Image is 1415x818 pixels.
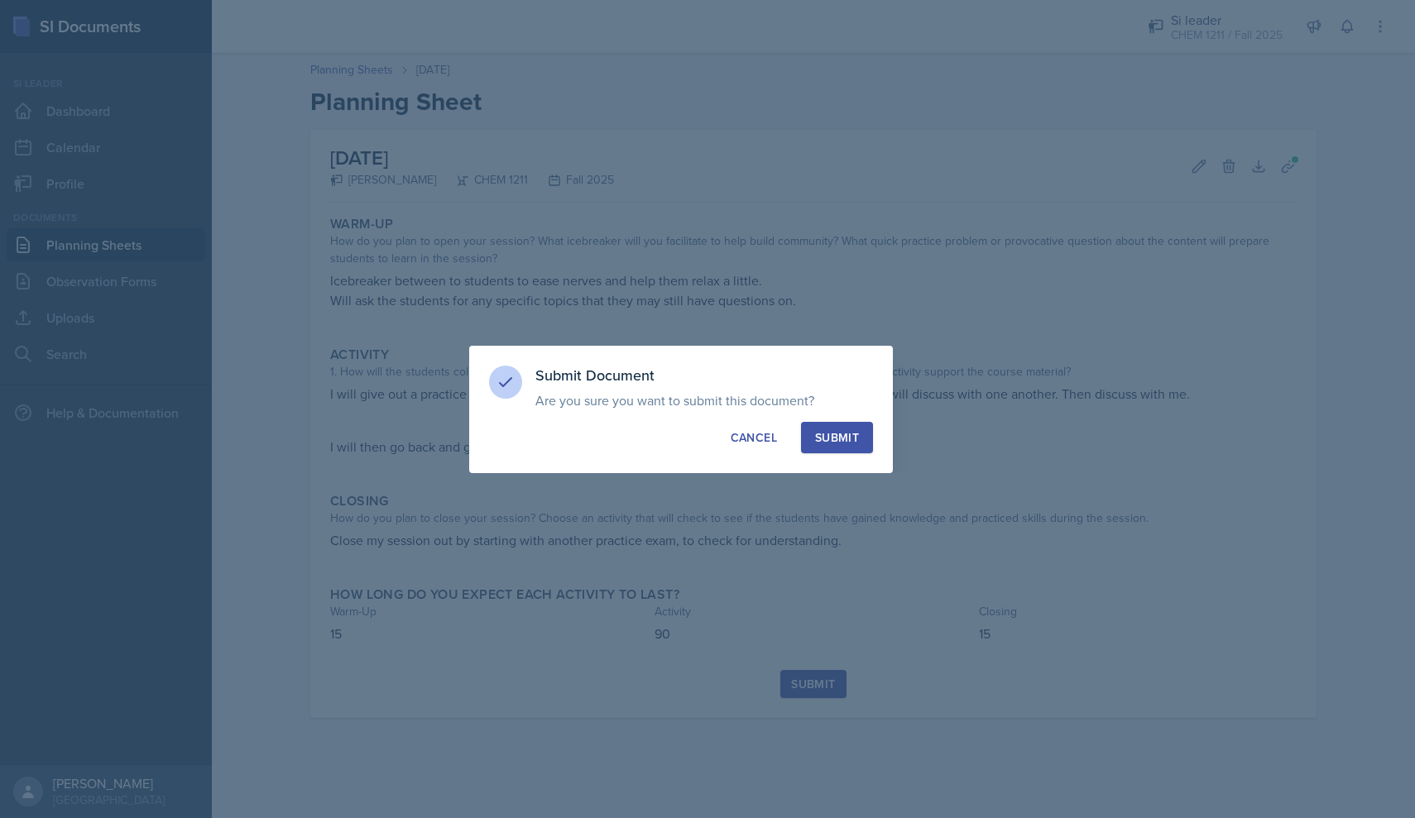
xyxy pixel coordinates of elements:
[801,422,873,453] button: Submit
[535,366,873,385] h3: Submit Document
[731,429,777,446] div: Cancel
[717,422,791,453] button: Cancel
[535,392,873,409] p: Are you sure you want to submit this document?
[815,429,859,446] div: Submit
